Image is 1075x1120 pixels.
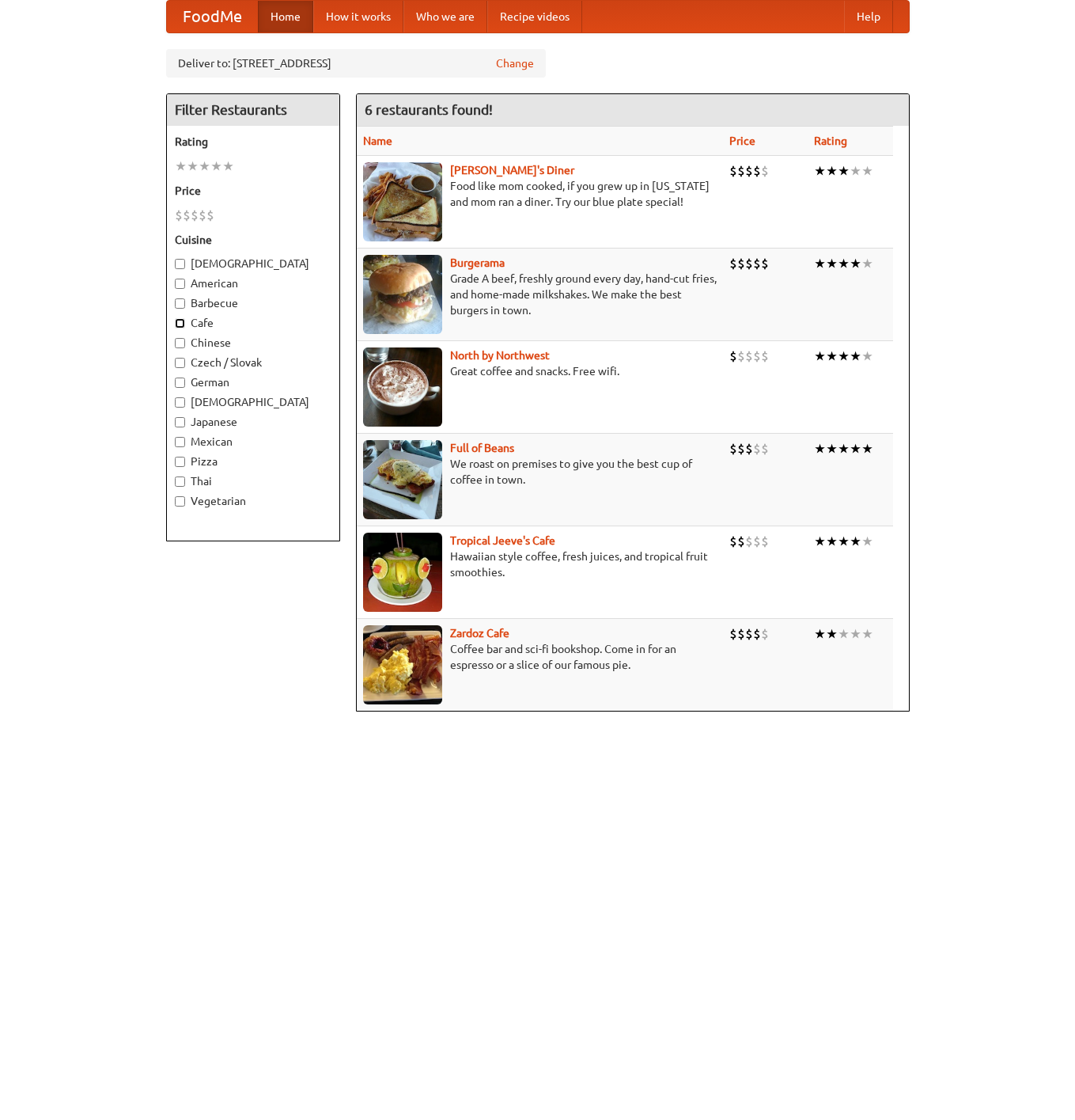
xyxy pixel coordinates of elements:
[729,347,737,365] li: $
[838,255,850,272] li: ★
[175,315,331,331] label: Cafe
[737,533,745,550] li: $
[175,232,331,248] h5: Cuisine
[450,256,505,269] a: Burgerama
[363,363,717,379] p: Great coffee and snacks. Free wifi.
[844,1,893,32] a: Help
[363,271,717,318] p: Grade A beef, freshly ground every day, hand-cut fries, and home-made milkshakes. We make the bes...
[861,162,873,180] li: ★
[363,641,717,673] p: Coffee bar and sci-fi bookshop. Come in for an espresso or a slice of our famous pie.
[363,549,717,580] p: Hawaiian style coffee, fresh juices, and tropical fruit smoothies.
[363,533,442,612] img: jeeves.jpg
[175,394,331,410] label: [DEMOGRAPHIC_DATA]
[167,1,258,32] a: FoodMe
[838,162,850,180] li: ★
[175,256,331,271] label: [DEMOGRAPHIC_DATA]
[850,440,861,457] li: ★
[363,255,442,334] img: burgerama.jpg
[814,625,826,643] li: ★
[450,627,509,640] b: Zardoz Cafe
[814,162,826,180] li: ★
[753,440,761,457] li: $
[729,162,737,180] li: $
[761,625,769,643] li: $
[745,440,753,457] li: $
[166,49,546,78] div: Deliver to: [STREET_ADDRESS]
[753,162,761,180] li: $
[175,275,331,291] label: American
[175,397,185,408] input: [DEMOGRAPHIC_DATA]
[175,493,331,509] label: Vegetarian
[729,440,737,457] li: $
[838,625,850,643] li: ★
[175,496,185,507] input: Vegetarian
[761,255,769,272] li: $
[814,533,826,550] li: ★
[745,347,753,365] li: $
[737,347,745,365] li: $
[814,440,826,457] li: ★
[363,456,717,488] p: We roast on premises to give you the best cup of coffee in town.
[861,533,873,550] li: ★
[210,158,222,175] li: ★
[826,162,838,180] li: ★
[814,135,847,147] a: Rating
[861,255,873,272] li: ★
[729,255,737,272] li: $
[175,374,331,390] label: German
[258,1,313,32] a: Home
[175,338,185,348] input: Chinese
[761,162,769,180] li: $
[850,347,861,365] li: ★
[861,625,873,643] li: ★
[737,625,745,643] li: $
[450,349,550,362] b: North by Northwest
[737,255,745,272] li: $
[175,476,185,487] input: Thai
[729,135,755,147] a: Price
[175,434,331,450] label: Mexican
[175,457,185,467] input: Pizza
[737,162,745,180] li: $
[450,164,574,177] a: [PERSON_NAME]'s Diner
[175,358,185,368] input: Czech / Slovak
[313,1,403,32] a: How it works
[175,417,185,427] input: Japanese
[826,440,838,457] li: ★
[175,473,331,489] label: Thai
[403,1,487,32] a: Who we are
[363,178,717,210] p: Food like mom cooked, if you grew up in [US_STATE] and mom ran a diner. Try our blue plate special!
[850,625,861,643] li: ★
[206,207,214,224] li: $
[175,158,187,175] li: ★
[183,207,191,224] li: $
[187,158,199,175] li: ★
[737,440,745,457] li: $
[761,440,769,457] li: $
[850,533,861,550] li: ★
[199,158,210,175] li: ★
[826,347,838,365] li: ★
[753,347,761,365] li: $
[761,533,769,550] li: $
[826,625,838,643] li: ★
[175,355,331,370] label: Czech / Slovak
[175,207,183,224] li: $
[175,378,185,388] input: German
[814,347,826,365] li: ★
[175,134,331,150] h5: Rating
[363,347,442,427] img: north.jpg
[175,414,331,430] label: Japanese
[175,454,331,469] label: Pizza
[175,298,185,309] input: Barbecue
[487,1,582,32] a: Recipe videos
[175,259,185,269] input: [DEMOGRAPHIC_DATA]
[850,255,861,272] li: ★
[365,102,493,117] ng-pluralize: 6 restaurants found!
[450,534,555,547] b: Tropical Jeeve's Cafe
[199,207,206,224] li: $
[450,442,514,454] a: Full of Beans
